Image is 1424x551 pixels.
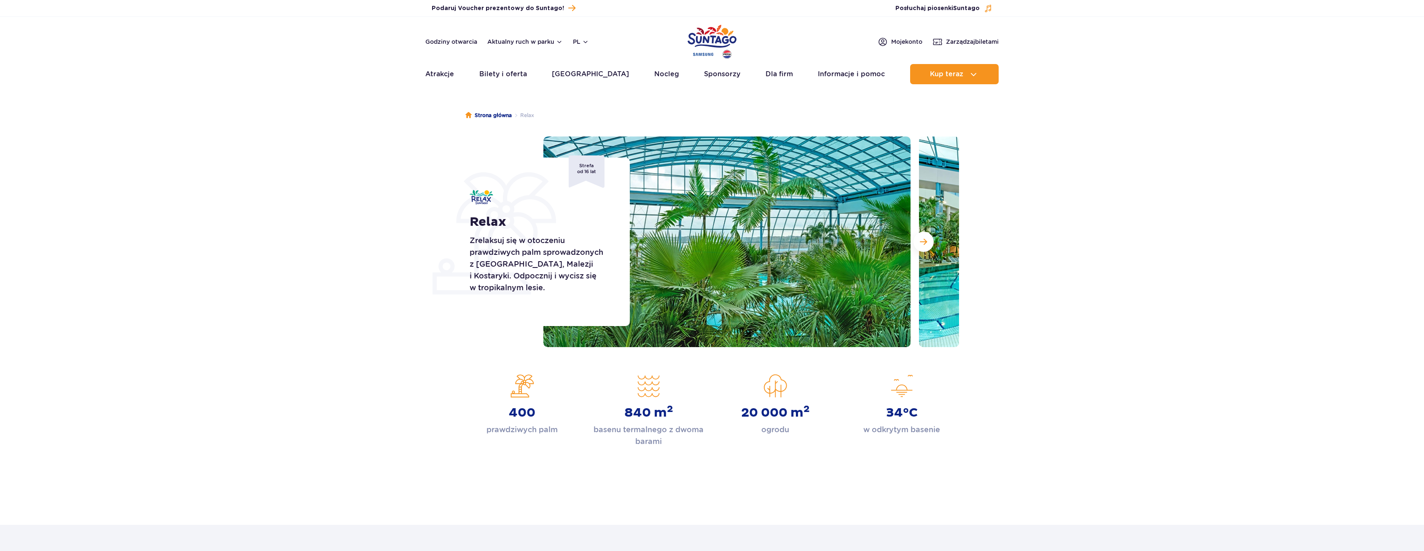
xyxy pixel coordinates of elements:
p: Zrelaksuj się w otoczeniu prawdziwych palm sprowadzonych z [GEOGRAPHIC_DATA], Malezji i Kostaryki... [470,235,611,294]
a: Bilety i oferta [479,64,527,84]
button: Posłuchaj piosenkiSuntago [895,4,992,13]
button: Kup teraz [910,64,999,84]
span: Moje konto [891,37,922,46]
a: Mojekonto [878,37,922,47]
span: Strefa od 16 lat [569,155,605,188]
a: [GEOGRAPHIC_DATA] [552,64,629,84]
a: Zarządzajbiletami [932,37,999,47]
p: ogrodu [761,424,789,436]
sup: 2 [667,403,673,415]
strong: 400 [509,405,535,420]
img: Relax [470,190,493,204]
li: Relax [512,111,534,120]
strong: 20 000 m [741,405,810,420]
strong: 34°C [886,405,918,420]
a: Podaruj Voucher prezentowy do Suntago! [432,3,575,14]
sup: 2 [803,403,810,415]
span: Suntago [953,5,980,11]
a: Atrakcje [425,64,454,84]
a: Sponsorzy [704,64,740,84]
span: Posłuchaj piosenki [895,4,980,13]
button: Aktualny ruch w parku [487,38,563,45]
a: Dla firm [766,64,793,84]
span: Podaruj Voucher prezentowy do Suntago! [432,4,564,13]
strong: 840 m [624,405,673,420]
span: Kup teraz [930,70,963,78]
button: Następny slajd [914,232,934,252]
span: Zarządzaj biletami [946,37,999,46]
p: basenu termalnego z dwoma barami [592,424,706,447]
p: w odkrytym basenie [863,424,940,436]
button: pl [573,37,589,46]
a: Godziny otwarcia [425,37,477,46]
a: Informacje i pomoc [818,64,885,84]
a: Nocleg [654,64,679,84]
p: prawdziwych palm [486,424,558,436]
a: Strona główna [465,111,512,120]
h1: Relax [470,214,611,230]
a: Park of Poland [688,21,736,60]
